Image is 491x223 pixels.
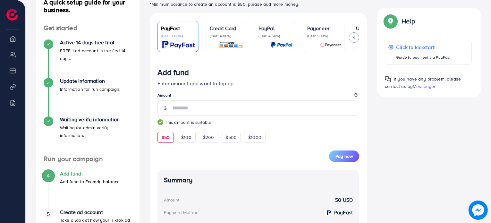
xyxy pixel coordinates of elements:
[258,24,292,32] p: PayPal
[413,83,436,90] span: Messenger
[36,171,140,209] li: Add fund
[226,134,237,141] span: $500
[36,116,140,155] li: Waiting verify information
[271,41,292,48] img: card
[36,78,140,116] li: Update Information
[385,15,396,27] img: Popup guide
[60,47,132,62] p: FREE 1 ad account in the first 14 days.
[157,68,189,77] h3: Add fund
[6,9,18,21] img: logo
[157,119,163,125] img: guide
[258,33,292,39] p: (Fee: 4.50%)
[307,24,341,32] p: Payoneer
[60,116,132,123] h4: Waiting verify information
[164,197,180,203] div: Amount
[161,33,195,39] p: (Fee: 3.60%)
[47,210,50,218] span: 5
[335,196,353,204] strong: 50 USD
[307,33,341,39] p: (Fee: 1.00%)
[248,134,261,141] span: $1000
[60,39,132,46] h4: Active 14 days free trial
[164,176,353,184] h4: Summary
[181,134,191,141] span: $100
[396,43,451,51] p: Click to kickstart!
[469,201,488,220] img: image
[36,155,140,163] h4: Run your campaign
[203,134,214,141] span: $200
[60,78,121,84] h4: Update Information
[150,0,367,8] p: *Minimum balance to create an account is $50, please add more money.
[385,76,391,82] img: Popup guide
[36,24,140,32] h4: Get started
[60,124,132,139] p: Waiting for admin verify information.
[162,41,195,48] img: card
[60,178,120,185] p: Add fund to Ecomdy balance
[210,33,244,39] p: (Fee: 4.00%)
[36,39,140,78] li: Active 14 days free trial
[218,41,244,48] img: card
[335,153,353,159] span: Pay now
[157,119,360,125] small: This amount is suitable
[157,80,360,87] p: Enter amount you want to top-up
[162,134,170,141] span: $50
[60,209,132,215] h4: Create ad account
[320,41,341,48] img: card
[385,76,461,90] span: If you have any problem, please contact us by
[396,54,451,61] p: Guide to payment via PayFast
[47,172,50,179] span: 4
[325,209,332,216] img: payment
[60,85,121,93] p: Information for run campaign.
[161,24,195,32] p: PayFast
[334,209,353,216] strong: PayFast
[60,171,120,177] h4: Add fund
[329,150,359,162] button: Pay now
[164,209,199,216] div: Payment Method
[356,24,390,32] p: USDT
[402,17,415,25] p: Help
[157,92,360,100] legend: Amount
[210,24,244,32] p: Credit Card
